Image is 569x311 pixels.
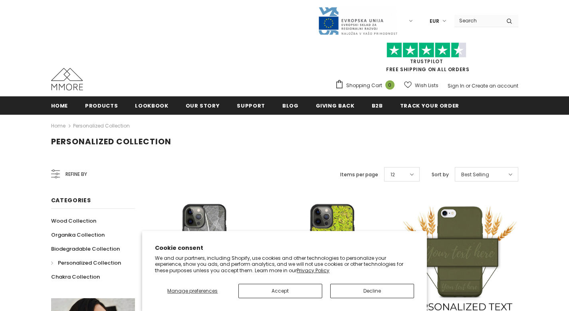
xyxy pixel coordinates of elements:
span: Best Selling [461,171,489,179]
button: Manage preferences [155,284,230,298]
a: support [237,96,265,114]
span: Wish Lists [415,82,438,90]
span: Personalized Collection [51,136,171,147]
span: EUR [430,17,439,25]
a: Shopping Cart 0 [335,80,398,92]
img: Trust Pilot Stars [387,42,466,58]
span: Home [51,102,68,110]
a: Personalized Collection [51,256,121,270]
span: Chakra Collection [51,273,100,281]
span: B2B [372,102,383,110]
span: support [237,102,265,110]
a: Sign In [448,82,464,89]
a: B2B [372,96,383,114]
span: Personalized Collection [58,259,121,267]
input: Search Site [454,15,500,26]
p: We and our partners, including Shopify, use cookies and other technologies to personalize your ex... [155,255,414,274]
a: Organika Collection [51,228,105,242]
a: Lookbook [135,96,168,114]
a: Blog [282,96,299,114]
label: Sort by [432,171,449,179]
span: Biodegradable Collection [51,245,120,253]
button: Accept [238,284,322,298]
img: Javni Razpis [318,6,398,36]
a: Trustpilot [410,58,443,65]
span: 12 [391,171,395,179]
span: Refine by [65,170,87,179]
span: Blog [282,102,299,110]
span: Organika Collection [51,231,105,239]
h2: Cookie consent [155,244,414,252]
button: Decline [330,284,414,298]
span: Lookbook [135,102,168,110]
span: Wood Collection [51,217,96,225]
a: Products [85,96,118,114]
a: Our Story [186,96,220,114]
label: Items per page [340,171,378,179]
span: 0 [385,80,395,90]
img: MMORE Cases [51,68,83,90]
span: Manage preferences [167,287,218,294]
a: Chakra Collection [51,270,100,284]
a: Javni Razpis [318,17,398,24]
a: Giving back [316,96,355,114]
a: Home [51,96,68,114]
span: FREE SHIPPING ON ALL ORDERS [335,46,518,73]
a: Create an account [472,82,518,89]
span: Categories [51,196,91,204]
span: or [466,82,470,89]
span: Shopping Cart [346,82,382,90]
a: Home [51,121,65,131]
a: Wish Lists [404,78,438,92]
a: Biodegradable Collection [51,242,120,256]
span: Track your order [400,102,459,110]
span: Our Story [186,102,220,110]
a: Privacy Policy [297,267,329,274]
a: Personalized Collection [73,122,130,129]
a: Track your order [400,96,459,114]
a: Wood Collection [51,214,96,228]
span: Products [85,102,118,110]
span: Giving back [316,102,355,110]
